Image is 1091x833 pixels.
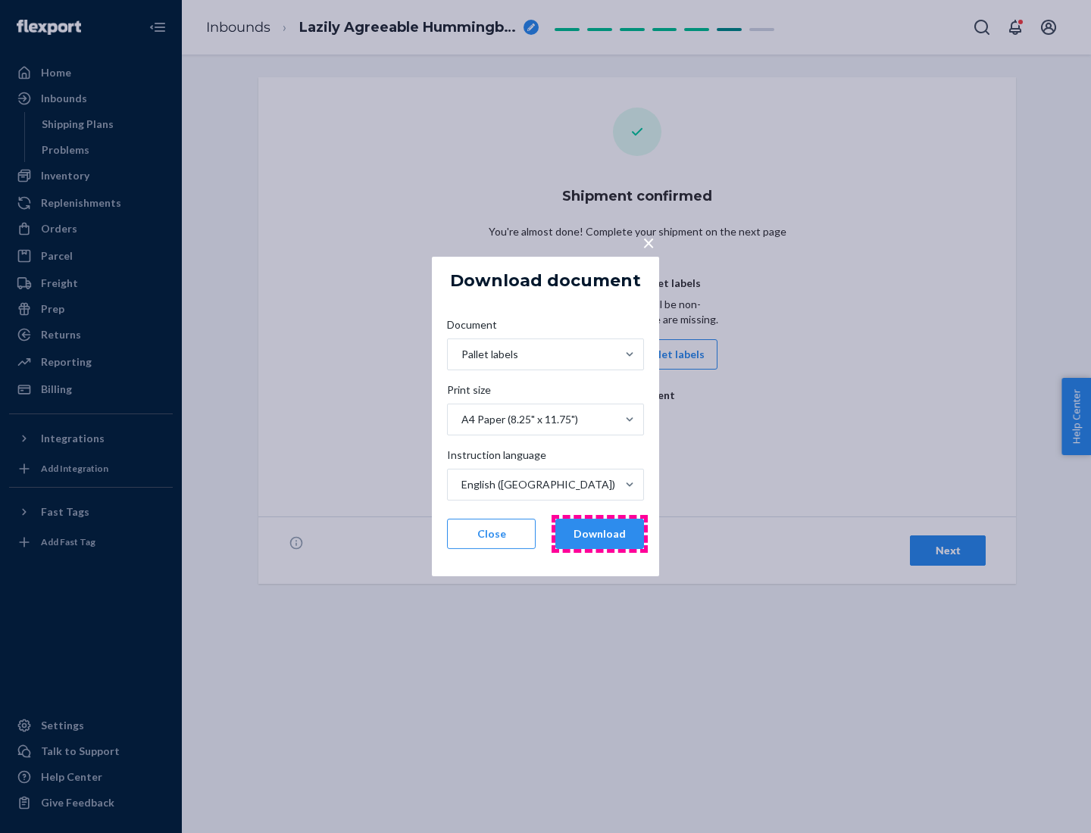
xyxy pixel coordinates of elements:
[460,347,461,362] input: DocumentPallet labels
[461,412,578,427] div: A4 Paper (8.25" x 11.75")
[447,448,546,469] span: Instruction language
[461,477,615,492] div: English ([GEOGRAPHIC_DATA])
[447,317,497,339] span: Document
[461,347,518,362] div: Pallet labels
[555,519,644,549] button: Download
[460,412,461,427] input: Print sizeA4 Paper (8.25" x 11.75")
[642,229,655,255] span: ×
[450,272,641,290] h5: Download document
[447,382,491,404] span: Print size
[447,519,536,549] button: Close
[460,477,461,492] input: Instruction languageEnglish ([GEOGRAPHIC_DATA])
